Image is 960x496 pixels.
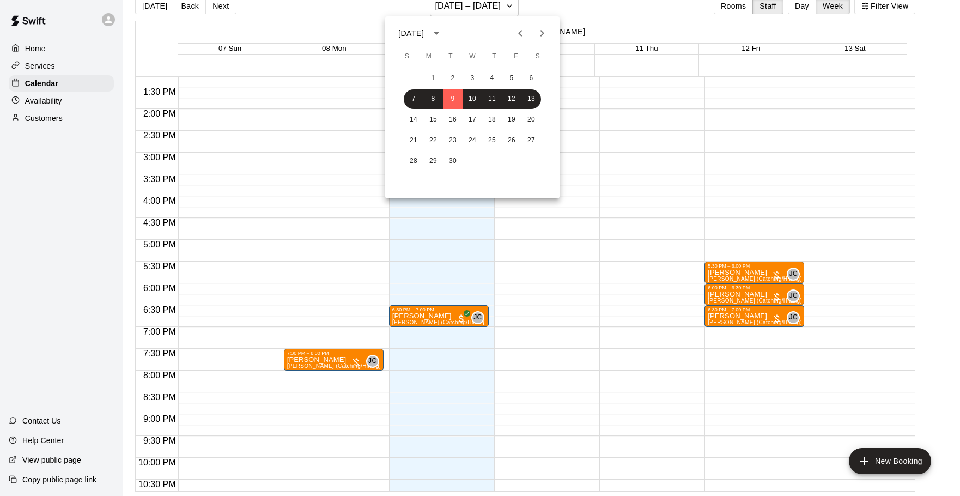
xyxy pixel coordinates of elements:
span: Monday [419,46,439,68]
button: 22 [423,131,443,150]
button: 21 [404,131,423,150]
span: Thursday [484,46,504,68]
button: 17 [463,110,482,130]
button: 7 [404,89,423,109]
button: 15 [423,110,443,130]
button: 28 [404,152,423,171]
button: Next month [531,22,553,44]
button: 4 [482,69,502,88]
button: 12 [502,89,521,109]
button: 2 [443,69,463,88]
button: 5 [502,69,521,88]
button: 18 [482,110,502,130]
button: 30 [443,152,463,171]
button: 26 [502,131,521,150]
span: Saturday [528,46,548,68]
button: 13 [521,89,541,109]
button: 8 [423,89,443,109]
button: 10 [463,89,482,109]
button: 19 [502,110,521,130]
button: 3 [463,69,482,88]
button: 14 [404,110,423,130]
span: Sunday [397,46,417,68]
span: Friday [506,46,526,68]
span: Tuesday [441,46,460,68]
button: 27 [521,131,541,150]
div: [DATE] [398,28,424,39]
button: 9 [443,89,463,109]
span: Wednesday [463,46,482,68]
button: 29 [423,152,443,171]
button: 1 [423,69,443,88]
button: 24 [463,131,482,150]
button: 16 [443,110,463,130]
button: 6 [521,69,541,88]
button: calendar view is open, switch to year view [427,24,446,43]
button: 20 [521,110,541,130]
button: 23 [443,131,463,150]
button: Previous month [509,22,531,44]
button: 11 [482,89,502,109]
button: 25 [482,131,502,150]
